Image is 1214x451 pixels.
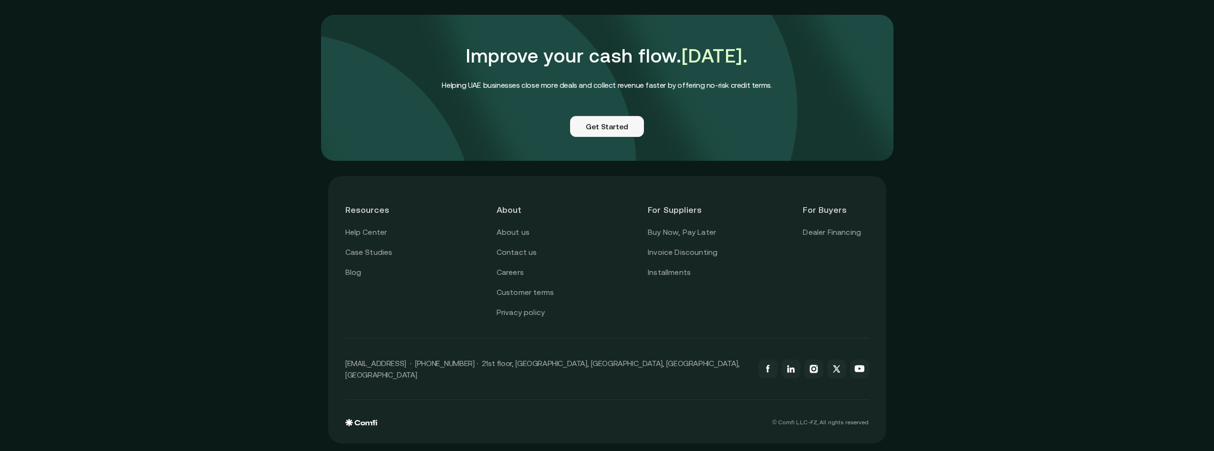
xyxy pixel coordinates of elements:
[648,246,717,259] a: Invoice Discounting
[442,39,772,73] h1: Improve your cash flow.
[497,226,529,239] a: About us
[682,45,748,66] span: [DATE].
[497,286,554,299] a: Customer terms
[648,226,716,239] a: Buy Now, Pay Later
[497,306,545,319] a: Privacy policy
[345,226,387,239] a: Help Center
[648,193,717,226] header: For Suppliers
[803,193,869,226] header: For Buyers
[345,357,749,380] p: [EMAIL_ADDRESS] · [PHONE_NUMBER] · 21st floor, [GEOGRAPHIC_DATA], [GEOGRAPHIC_DATA], [GEOGRAPHIC_...
[772,419,869,426] p: © Comfi L.L.C-FZ, All rights reserved
[803,226,861,239] a: Dealer Financing
[442,79,772,91] h4: Helping UAE businesses close more deals and collect revenue faster by offering no-risk credit terms.
[345,193,411,226] header: Resources
[345,266,362,279] a: Blog
[570,116,644,137] a: Get Started
[497,246,537,259] a: Contact us
[345,246,393,259] a: Case Studies
[345,419,377,427] img: comfi logo
[497,266,524,279] a: Careers
[648,266,691,279] a: Installments
[321,15,893,161] img: comfi
[497,193,562,226] header: About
